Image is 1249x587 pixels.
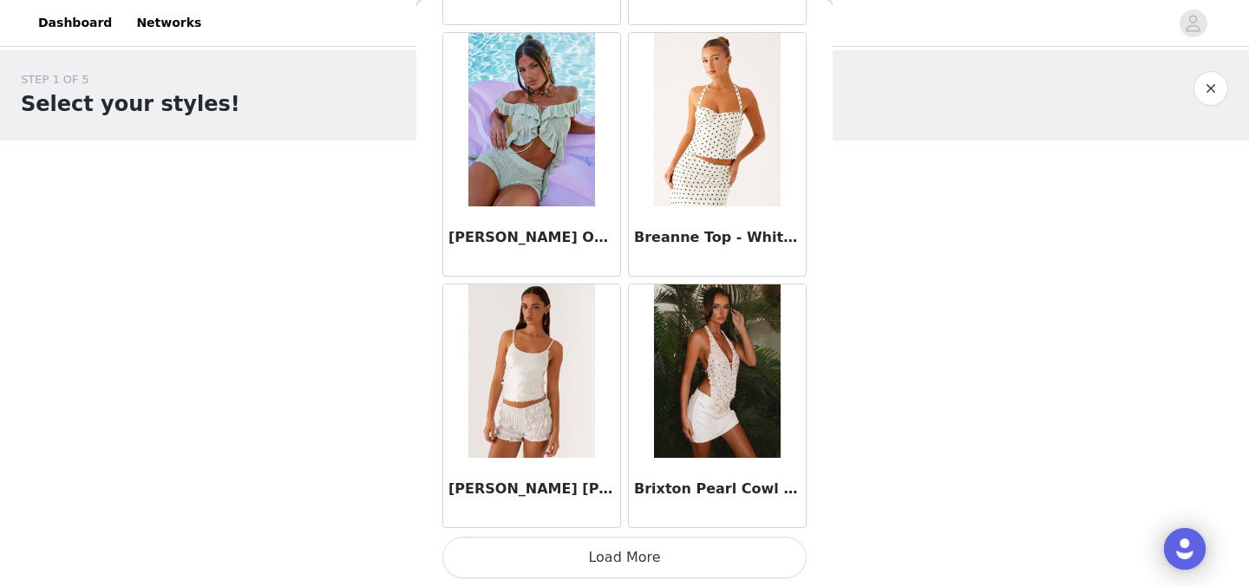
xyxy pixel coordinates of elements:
div: STEP 1 OF 5 [21,71,240,88]
img: Bowen Off Shoulder Knit Top - Mint [468,33,594,206]
img: Brixton Pearl Cowl Neck Halter Top - Pearl [654,284,780,458]
div: Open Intercom Messenger [1164,528,1206,570]
h3: [PERSON_NAME] [PERSON_NAME] Top - White [448,479,615,499]
h3: Breanne Top - White Polka Dot [634,227,801,248]
h3: Brixton Pearl Cowl Neck Halter Top - Pearl [634,479,801,499]
h3: [PERSON_NAME] Off Shoulder Knit Top - Mint [448,227,615,248]
div: avatar [1185,10,1201,37]
button: Load More [442,537,807,578]
h1: Select your styles! [21,88,240,120]
img: Breanne Top - White Polka Dot [654,33,780,206]
img: Britta Sequin Cami Top - White [468,284,594,458]
a: Dashboard [28,3,122,42]
a: Networks [126,3,212,42]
